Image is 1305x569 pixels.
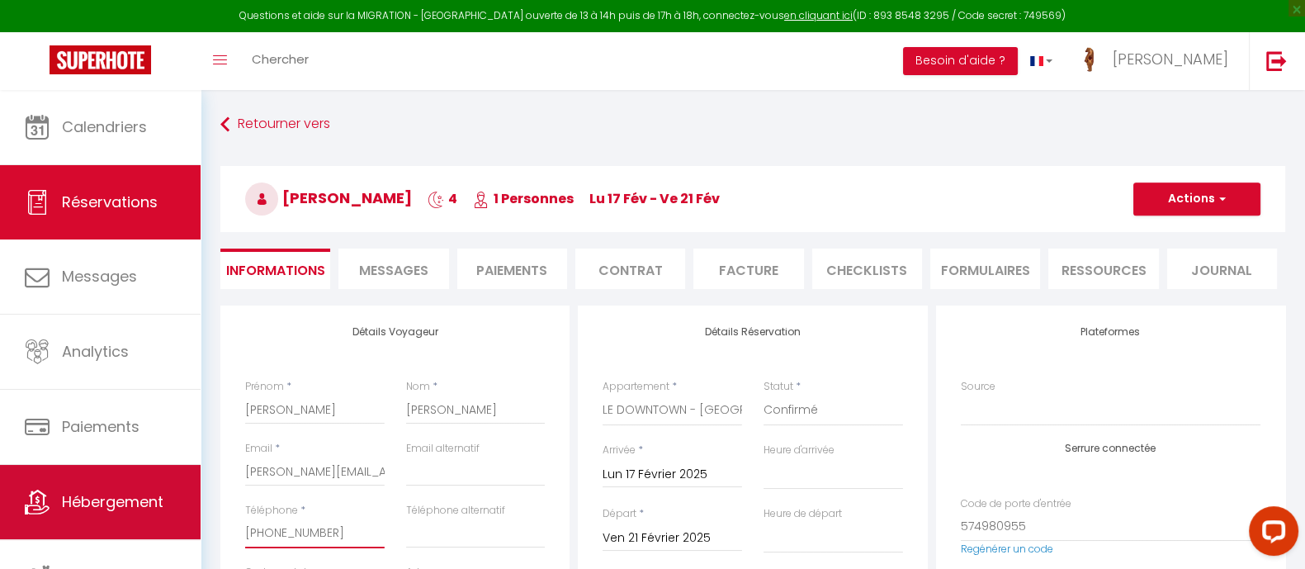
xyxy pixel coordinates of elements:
[961,496,1071,512] label: Code de porte d'entrée
[252,50,309,68] span: Chercher
[1167,249,1277,289] li: Journal
[603,443,636,458] label: Arrivée
[764,379,793,395] label: Statut
[50,45,151,74] img: Super Booking
[603,379,669,395] label: Appartement
[245,326,545,338] h4: Détails Voyageur
[62,341,129,362] span: Analytics
[961,443,1260,454] h4: Serrure connectée
[1236,500,1305,569] iframe: LiveChat chat widget
[62,416,139,437] span: Paiements
[220,110,1285,140] a: Retourner vers
[62,491,163,512] span: Hébergement
[1048,249,1158,289] li: Ressources
[1113,49,1228,69] span: [PERSON_NAME]
[812,249,922,289] li: CHECKLISTS
[406,441,480,457] label: Email alternatif
[473,189,574,208] span: 1 Personnes
[764,506,842,522] label: Heure de départ
[693,249,803,289] li: Facture
[239,32,321,90] a: Chercher
[764,443,835,458] label: Heure d'arrivée
[428,189,457,208] span: 4
[1065,32,1249,90] a: ... [PERSON_NAME]
[930,249,1040,289] li: FORMULAIRES
[784,8,853,22] a: en cliquant ici
[245,441,272,457] label: Email
[903,47,1018,75] button: Besoin d'aide ?
[1266,50,1287,71] img: logout
[961,542,1053,556] a: Regénérer un code
[575,249,685,289] li: Contrat
[245,187,412,208] span: [PERSON_NAME]
[62,116,147,137] span: Calendriers
[245,503,298,519] label: Téléphone
[589,189,720,208] span: lu 17 Fév - ve 21 Fév
[603,326,902,338] h4: Détails Réservation
[961,326,1260,338] h4: Plateformes
[961,379,995,395] label: Source
[220,249,330,289] li: Informations
[603,506,636,522] label: Départ
[406,503,505,519] label: Téléphone alternatif
[359,261,428,280] span: Messages
[457,249,567,289] li: Paiements
[406,379,430,395] label: Nom
[62,266,137,287] span: Messages
[1133,183,1260,216] button: Actions
[245,379,284,395] label: Prénom
[1077,47,1102,72] img: ...
[62,192,158,212] span: Réservations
